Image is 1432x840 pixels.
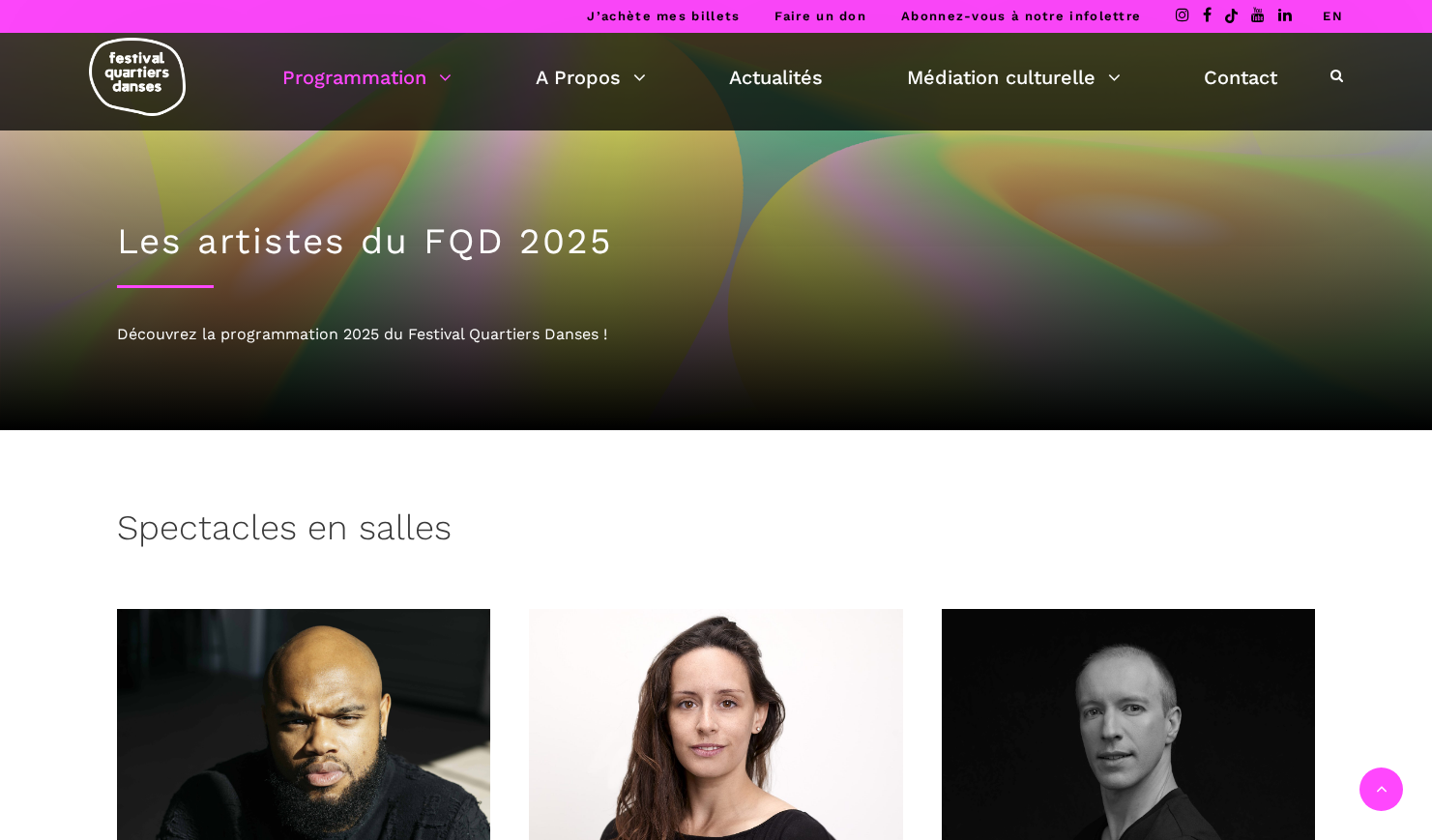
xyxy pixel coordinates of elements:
[907,61,1121,94] a: Médiation culturelle
[89,38,186,116] img: logo-fqd-med
[774,9,866,23] a: Faire un don
[729,61,823,94] a: Actualités
[117,220,1316,263] h1: Les artistes du FQD 2025
[117,322,1316,347] div: Découvrez la programmation 2025 du Festival Quartiers Danses !
[1204,61,1277,94] a: Contact
[1323,9,1343,23] a: EN
[117,507,452,556] h3: Spectacles en salles
[282,61,452,94] a: Programmation
[901,9,1141,23] a: Abonnez-vous à notre infolettre
[587,9,740,23] a: J’achète mes billets
[536,61,646,94] a: A Propos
